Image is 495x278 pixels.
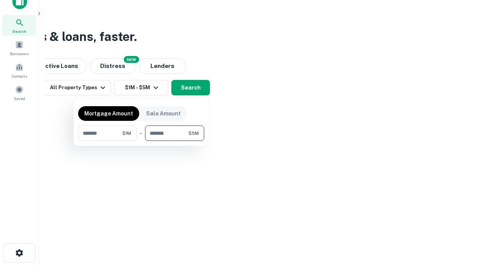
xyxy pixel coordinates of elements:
[122,130,131,137] span: $1M
[146,109,181,118] p: Sale Amount
[456,216,495,253] iframe: Chat Widget
[188,130,199,137] span: $5M
[84,109,133,118] p: Mortgage Amount
[140,125,142,141] div: -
